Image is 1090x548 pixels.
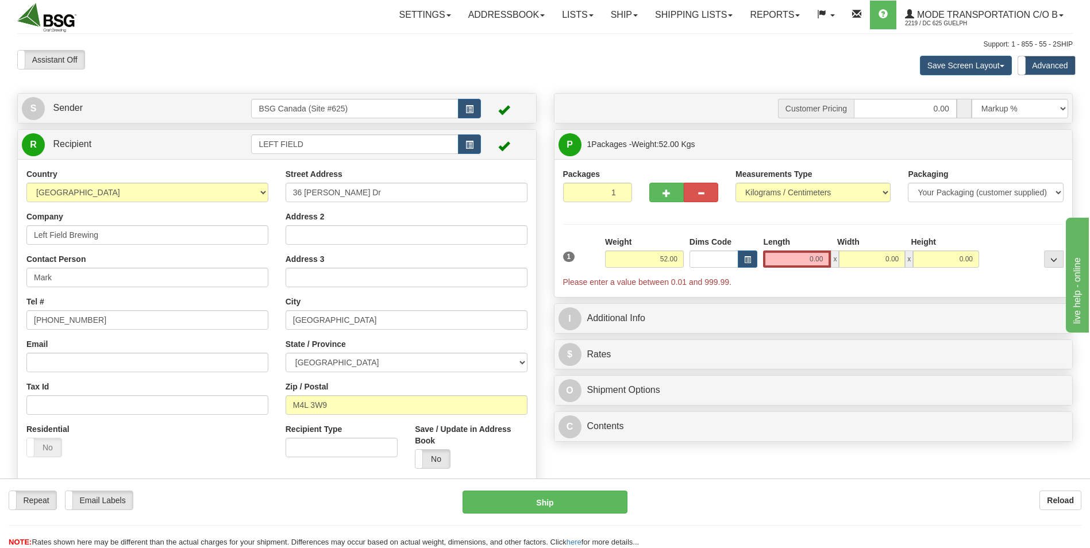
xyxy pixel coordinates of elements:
[66,491,133,510] label: Email Labels
[920,56,1012,75] button: Save Screen Layout
[26,168,57,180] label: Country
[559,379,581,402] span: O
[559,379,1069,402] a: OShipment Options
[286,211,325,222] label: Address 2
[563,277,731,287] span: Please enter a value between 0.01 and 999.99.
[26,296,44,307] label: Tel #
[896,1,1072,29] a: Mode Transportation c/o B 2219 / DC 625 Guelph
[587,140,592,149] span: 1
[741,1,808,29] a: Reports
[1018,56,1075,75] label: Advanced
[735,168,812,180] label: Measurements Type
[563,168,600,180] label: Packages
[17,40,1073,49] div: Support: 1 - 855 - 55 - 2SHIP
[460,1,554,29] a: Addressbook
[559,133,581,156] span: P
[286,296,301,307] label: City
[391,1,460,29] a: Settings
[559,307,581,330] span: I
[286,423,342,435] label: Recipient Type
[553,1,602,29] a: Lists
[559,415,1069,438] a: CContents
[415,450,450,468] label: No
[605,236,631,248] label: Weight
[1044,250,1064,268] div: ...
[17,3,76,32] img: logo2219.jpg
[559,307,1069,330] a: IAdditional Info
[831,250,839,268] span: x
[415,423,527,446] label: Save / Update in Address Book
[1064,215,1089,333] iframe: chat widget
[251,134,458,154] input: Recipient Id
[559,133,1069,156] a: P 1Packages -Weight:52.00 Kgs
[1047,496,1074,505] b: Reload
[286,381,329,392] label: Zip / Postal
[22,97,45,120] span: S
[22,133,226,156] a: R Recipient
[286,338,346,350] label: State / Province
[53,103,83,113] span: Sender
[659,140,679,149] span: 52.00
[286,253,325,265] label: Address 3
[778,99,854,118] span: Customer Pricing
[911,236,936,248] label: Height
[837,236,860,248] label: Width
[646,1,741,29] a: Shipping lists
[905,250,913,268] span: x
[26,338,48,350] label: Email
[914,10,1058,20] span: Mode Transportation c/o B
[22,97,251,120] a: S Sender
[26,253,86,265] label: Contact Person
[631,140,695,149] span: Weight:
[559,343,581,366] span: $
[9,7,106,21] div: live help - online
[53,139,91,149] span: Recipient
[18,51,84,69] label: Assistant Off
[9,491,56,510] label: Repeat
[27,438,61,457] label: No
[763,236,790,248] label: Length
[251,99,458,118] input: Sender Id
[563,252,575,262] span: 1
[22,133,45,156] span: R
[567,538,581,546] a: here
[559,415,581,438] span: C
[26,211,63,222] label: Company
[463,491,627,514] button: Ship
[690,236,731,248] label: Dims Code
[681,140,695,149] span: Kgs
[1039,491,1081,510] button: Reload
[905,18,991,29] span: 2219 / DC 625 Guelph
[26,381,49,392] label: Tax Id
[26,423,70,435] label: Residential
[286,183,527,202] input: Enter a location
[602,1,646,29] a: Ship
[286,168,342,180] label: Street Address
[908,168,948,180] label: Packaging
[559,343,1069,366] a: $Rates
[9,538,32,546] span: NOTE:
[587,133,695,156] span: Packages -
